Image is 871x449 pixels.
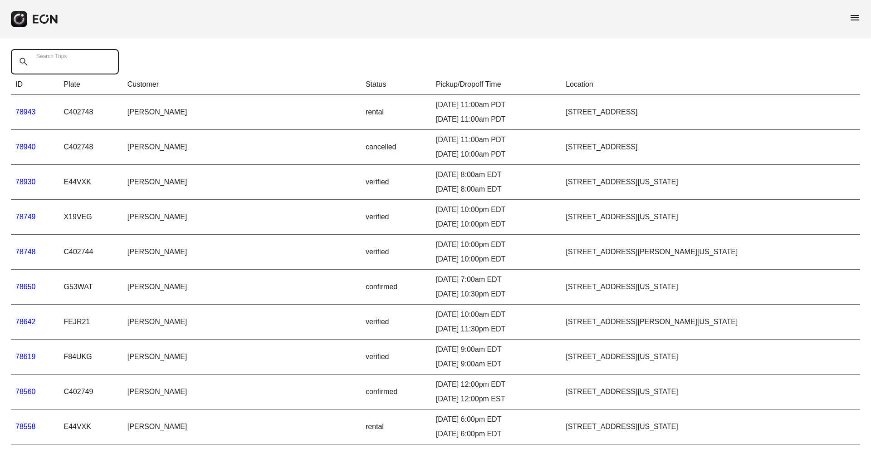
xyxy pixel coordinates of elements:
a: 78619 [15,353,36,360]
td: [PERSON_NAME] [123,130,361,165]
th: Location [561,74,860,95]
td: [PERSON_NAME] [123,165,361,200]
div: [DATE] 12:00pm EDT [436,379,557,390]
td: C402744 [59,235,122,270]
th: Customer [123,74,361,95]
td: [STREET_ADDRESS][US_STATE] [561,165,860,200]
div: [DATE] 11:00am PDT [436,99,557,110]
div: [DATE] 8:00am EDT [436,169,557,180]
td: cancelled [361,130,431,165]
a: 78748 [15,248,36,256]
div: [DATE] 10:00pm EDT [436,254,557,265]
span: menu [849,12,860,23]
td: verified [361,165,431,200]
td: [STREET_ADDRESS][US_STATE] [561,200,860,235]
label: Search Trips [36,53,67,60]
td: E44VXK [59,410,122,444]
td: FEJR21 [59,305,122,340]
div: [DATE] 10:00pm EDT [436,219,557,230]
td: confirmed [361,375,431,410]
td: C402748 [59,95,122,130]
th: ID [11,74,59,95]
div: [DATE] 6:00pm EDT [436,429,557,439]
a: 78930 [15,178,36,186]
td: [PERSON_NAME] [123,340,361,375]
td: [PERSON_NAME] [123,410,361,444]
td: [STREET_ADDRESS] [561,95,860,130]
th: Status [361,74,431,95]
div: [DATE] 11:30pm EDT [436,324,557,335]
a: 78943 [15,108,36,116]
td: [PERSON_NAME] [123,200,361,235]
div: [DATE] 9:00am EDT [436,359,557,370]
td: verified [361,200,431,235]
td: [STREET_ADDRESS][US_STATE] [561,410,860,444]
td: verified [361,305,431,340]
td: [STREET_ADDRESS][PERSON_NAME][US_STATE] [561,235,860,270]
div: [DATE] 10:30pm EDT [436,289,557,300]
div: [DATE] 9:00am EDT [436,344,557,355]
div: [DATE] 8:00am EDT [436,184,557,195]
div: [DATE] 10:00am EDT [436,309,557,320]
td: F84UKG [59,340,122,375]
div: [DATE] 11:00am PDT [436,114,557,125]
div: [DATE] 10:00am PDT [436,149,557,160]
div: [DATE] 11:00am PDT [436,134,557,145]
th: Pickup/Dropoff Time [431,74,561,95]
div: [DATE] 6:00pm EDT [436,414,557,425]
td: verified [361,340,431,375]
td: verified [361,235,431,270]
div: [DATE] 12:00pm EST [436,394,557,405]
a: 78940 [15,143,36,151]
div: [DATE] 10:00pm EDT [436,239,557,250]
td: X19VEG [59,200,122,235]
a: 78560 [15,388,36,395]
div: [DATE] 7:00am EDT [436,274,557,285]
td: [PERSON_NAME] [123,305,361,340]
td: rental [361,410,431,444]
td: C402749 [59,375,122,410]
td: [STREET_ADDRESS][US_STATE] [561,340,860,375]
td: [STREET_ADDRESS] [561,130,860,165]
td: [PERSON_NAME] [123,375,361,410]
td: rental [361,95,431,130]
td: [STREET_ADDRESS][US_STATE] [561,270,860,305]
div: [DATE] 10:00pm EDT [436,204,557,215]
a: 78558 [15,423,36,430]
th: Plate [59,74,122,95]
td: [PERSON_NAME] [123,235,361,270]
td: [STREET_ADDRESS][PERSON_NAME][US_STATE] [561,305,860,340]
td: E44VXK [59,165,122,200]
a: 78749 [15,213,36,221]
td: [STREET_ADDRESS][US_STATE] [561,375,860,410]
td: [PERSON_NAME] [123,95,361,130]
a: 78642 [15,318,36,326]
td: C402748 [59,130,122,165]
td: G53WAT [59,270,122,305]
td: confirmed [361,270,431,305]
a: 78650 [15,283,36,291]
td: [PERSON_NAME] [123,270,361,305]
